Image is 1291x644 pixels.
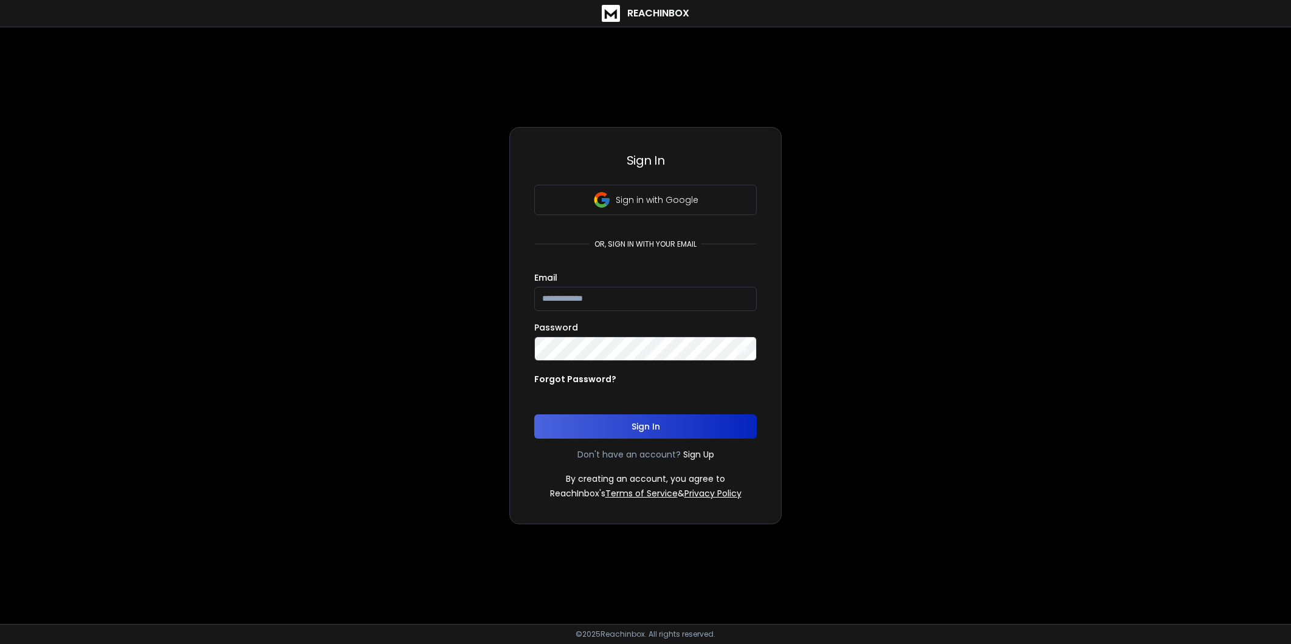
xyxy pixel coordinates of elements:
[534,414,757,439] button: Sign In
[534,273,557,282] label: Email
[684,487,742,499] a: Privacy Policy
[534,373,616,385] p: Forgot Password?
[627,6,689,21] h1: ReachInbox
[605,487,678,499] a: Terms of Service
[602,5,620,22] img: logo
[576,629,715,639] p: © 2025 Reachinbox. All rights reserved.
[577,448,681,461] p: Don't have an account?
[534,152,757,169] h3: Sign In
[616,194,698,206] p: Sign in with Google
[683,448,714,461] a: Sign Up
[534,323,578,332] label: Password
[566,473,725,485] p: By creating an account, you agree to
[550,487,742,499] p: ReachInbox's &
[602,5,689,22] a: ReachInbox
[590,239,701,249] p: or, sign in with your email
[534,185,757,215] button: Sign in with Google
